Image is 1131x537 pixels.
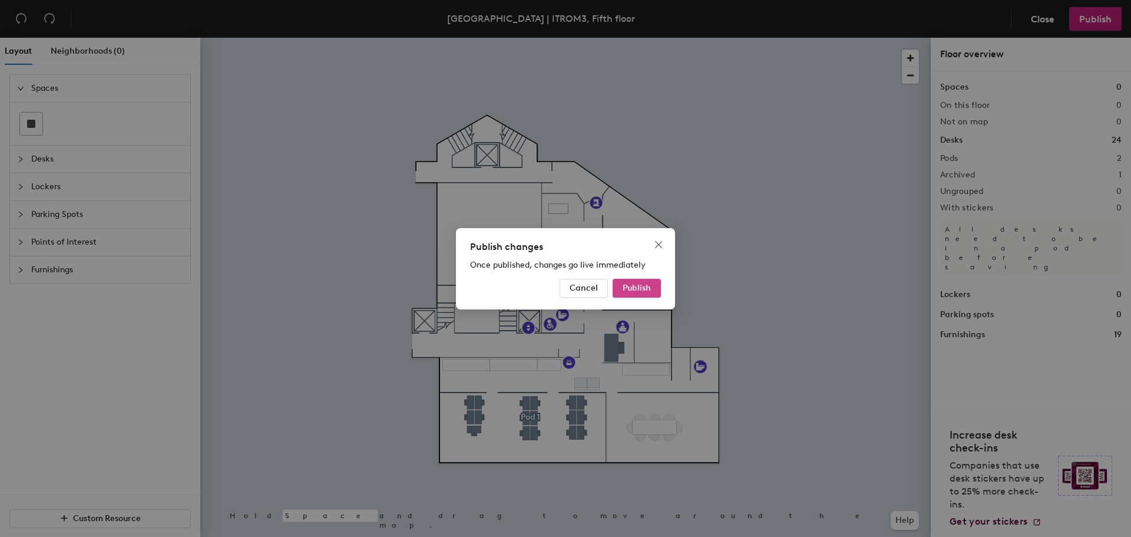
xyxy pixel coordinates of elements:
[470,240,661,254] div: Publish changes
[649,235,668,254] button: Close
[470,260,646,270] span: Once published, changes go live immediately
[570,283,598,293] span: Cancel
[649,240,668,249] span: Close
[654,240,663,249] span: close
[623,283,651,293] span: Publish
[560,279,608,298] button: Cancel
[613,279,661,298] button: Publish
